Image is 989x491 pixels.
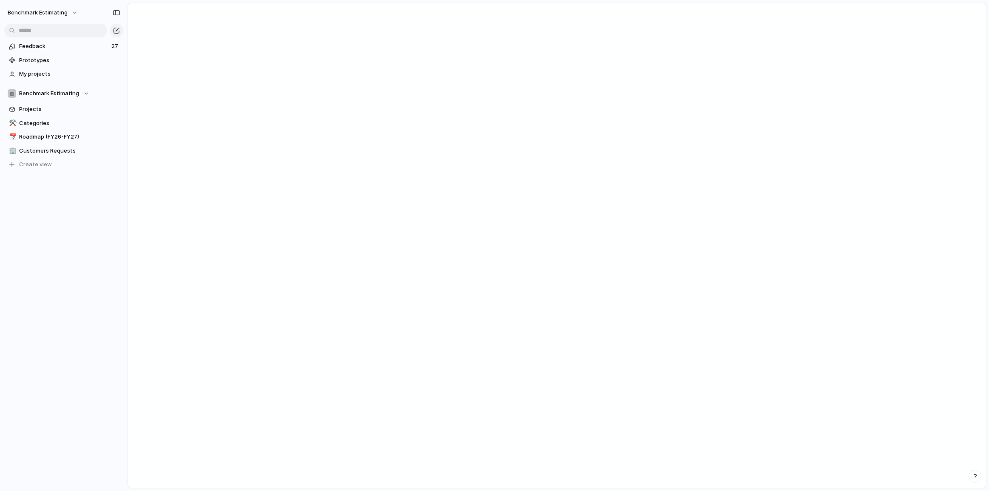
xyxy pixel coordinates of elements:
[9,146,15,156] div: 🏢
[8,133,16,141] button: 📅
[4,145,123,157] a: 🏢Customers Requests
[4,117,123,130] a: ⚒️Categories
[19,56,120,65] span: Prototypes
[4,158,123,171] button: Create view
[4,6,82,20] button: Benchmark Estimating
[111,42,120,51] span: 27
[4,68,123,80] a: My projects
[19,42,109,51] span: Feedback
[8,119,16,128] button: ⚒️
[19,89,79,98] span: Benchmark Estimating
[4,131,123,143] a: 📅Roadmap (FY26-FY27)
[19,147,120,155] span: Customers Requests
[19,133,120,141] span: Roadmap (FY26-FY27)
[4,87,123,100] button: Benchmark Estimating
[4,40,123,53] a: Feedback27
[19,70,120,78] span: My projects
[9,132,15,142] div: 📅
[4,54,123,67] a: Prototypes
[19,119,120,128] span: Categories
[19,105,120,114] span: Projects
[4,103,123,116] a: Projects
[19,160,52,169] span: Create view
[8,147,16,155] button: 🏢
[9,118,15,128] div: ⚒️
[8,9,68,17] span: Benchmark Estimating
